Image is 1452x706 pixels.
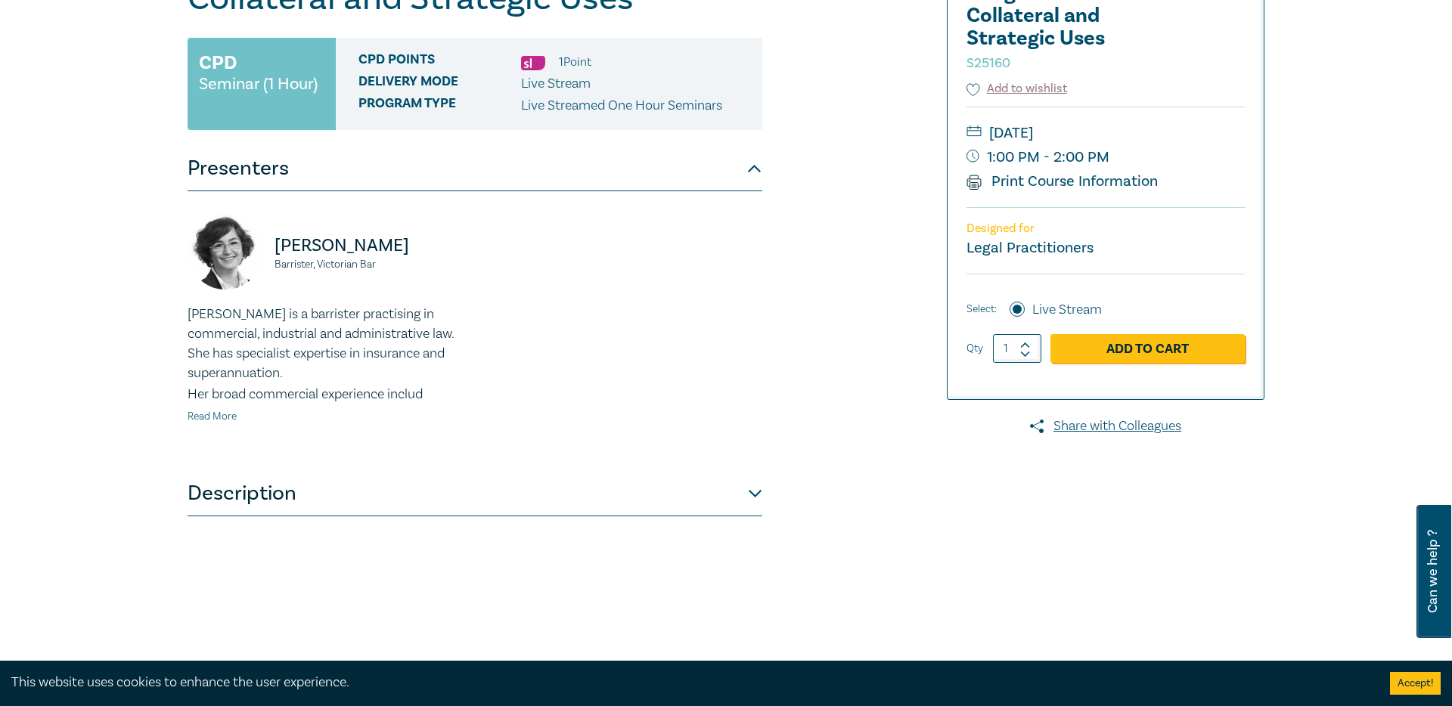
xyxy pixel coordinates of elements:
[1390,672,1441,695] button: Accept cookies
[1426,514,1440,629] span: Can we help ?
[966,145,1245,169] small: 1:00 PM - 2:00 PM
[188,214,263,290] img: https://s3.ap-southeast-2.amazonaws.com/leo-cussen-store-production-content/Contacts/Nawaar%20Has...
[199,49,237,76] h3: CPD
[966,238,1094,258] small: Legal Practitioners
[188,410,237,423] a: Read More
[275,259,466,270] small: Barrister, Victorian Bar
[188,385,466,404] p: Her broad commercial experience includ
[11,673,1367,692] div: This website uses cookies to enhance the user experience.
[966,121,1245,145] small: [DATE]
[966,172,1158,191] a: Print Course Information
[199,76,318,91] small: Seminar (1 Hour)
[993,334,1041,363] input: 1
[966,340,983,357] label: Qty
[358,74,521,94] span: Delivery Mode
[521,96,722,116] p: Live Streamed One Hour Seminars
[1032,300,1102,320] label: Live Stream
[966,54,1010,72] small: S25160
[188,305,466,383] p: [PERSON_NAME] is a barrister practising in commercial, industrial and administrative law. She has...
[521,56,545,70] img: Substantive Law
[947,416,1264,436] a: Share with Colleagues
[966,301,997,317] span: Select:
[559,52,591,72] li: 1 Point
[188,471,762,516] button: Description
[966,221,1245,236] p: Designed for
[358,96,521,116] span: Program type
[521,75,591,92] span: Live Stream
[358,52,521,72] span: CPD Points
[188,146,762,191] button: Presenters
[966,80,1067,98] button: Add to wishlist
[275,234,466,258] p: [PERSON_NAME]
[1050,334,1245,363] a: Add to Cart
